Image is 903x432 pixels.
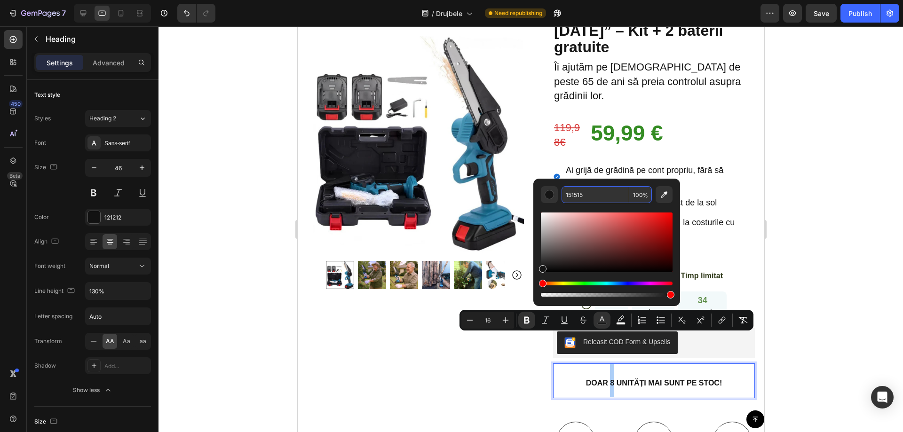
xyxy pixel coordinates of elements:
[86,308,150,325] input: Auto
[34,337,62,346] div: Transform
[86,283,150,299] input: Auto
[541,282,673,285] div: Hue
[34,91,60,99] div: Text style
[85,258,151,275] button: Normal
[806,4,837,23] button: Save
[93,58,125,68] p: Advanced
[256,95,282,122] s: 119,98€
[4,4,70,23] button: 7
[814,9,829,17] span: Save
[494,9,542,17] span: Need republishing
[267,169,457,184] div: Rich Text Editor. Editing area: main
[34,213,49,221] div: Color
[392,280,418,292] p: Secunde
[268,139,426,161] span: Ai grijă de grădină pe cont propriu, fără să angajezi ajutor
[104,139,149,148] div: Sans-serif
[267,221,457,236] div: Rich Text Editor. Editing area: main
[7,172,23,180] div: Beta
[34,139,46,147] div: Font
[268,191,437,213] span: Economisești sute de lei pe an la costurile cu grădinarul
[287,245,425,253] span: Oferta se încheie în 2 ore | Timp limitat
[34,262,65,270] div: Font weight
[177,4,215,23] div: Undo/Redo
[871,386,894,408] div: Open Intercom Messenger
[459,310,753,330] div: Editor contextual toolbar
[46,33,147,45] p: Heading
[256,35,443,76] span: Îi ajutăm pe [DEMOGRAPHIC_DATA] de peste 65 de ani să preia controlul asupra grădinii lor.
[73,385,113,395] div: Show less
[268,224,367,233] span: Ușoară și simplu de folosit
[346,280,365,292] p: Minute
[298,26,764,432] iframe: Design area
[346,269,365,280] div: 25
[267,136,457,165] div: Rich Text Editor. Editing area: main
[309,280,319,292] p: Ore
[47,58,73,68] p: Settings
[293,94,365,119] strong: 59,99 €
[642,190,648,201] span: %
[104,213,149,222] div: 121212
[106,337,114,346] span: AA
[259,305,380,328] button: Releasit COD Form & Upsells
[562,186,629,203] input: E.g FFFFFF
[267,311,278,322] img: CKKYs5695_ICEAE=.webp
[268,172,419,181] span: Taie crengile în siguranță direct de la sol
[255,246,457,255] div: Rich Text Editor. Editing area: main
[267,189,457,217] div: Rich Text Editor. Editing area: main
[140,337,146,346] span: aa
[255,337,457,372] h2: Rich Text Editor. Editing area: main
[392,269,418,280] div: 34
[34,361,56,370] div: Shadow
[34,416,59,428] div: Size
[436,8,462,18] span: Drujbele
[848,8,872,18] div: Publish
[34,382,151,399] button: Show less
[89,114,116,123] span: Heading 2
[288,353,425,361] strong: Doar 8 unități mai sunt pe stoc!
[89,262,109,269] span: Normal
[62,8,66,19] p: 7
[285,311,372,321] div: Releasit COD Form & Upsells
[309,269,319,280] div: 00
[85,110,151,127] button: Heading 2
[104,362,149,370] div: Add...
[840,4,880,23] button: Publish
[34,236,61,248] div: Align
[123,337,130,346] span: Aa
[34,114,51,123] div: Styles
[34,285,77,298] div: Line height
[34,312,72,321] div: Letter spacing
[432,8,434,18] span: /
[9,100,23,108] div: 450
[34,161,59,174] div: Size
